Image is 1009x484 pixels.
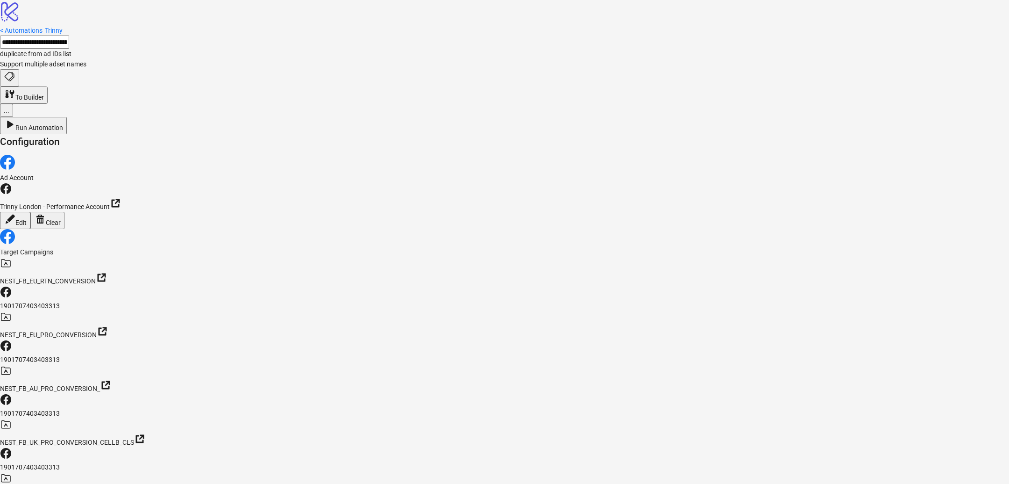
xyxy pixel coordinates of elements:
[30,212,64,229] button: Clear
[15,94,44,101] span: To Builder
[15,219,27,226] span: Edit
[43,27,63,34] a: Trinny
[15,124,63,131] span: Run Automation
[46,219,61,226] span: Clear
